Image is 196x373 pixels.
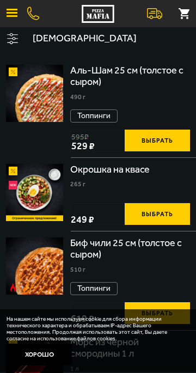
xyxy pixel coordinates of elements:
[70,237,190,261] div: Биф чили 25 см (толстое с сыром)
[7,344,72,365] button: Хорошо
[70,109,118,123] button: Топпинги
[125,203,190,225] button: Выбрать
[70,93,85,101] span: 490 г
[24,27,196,50] button: [DEMOGRAPHIC_DATA]
[125,130,190,151] button: Выбрать
[70,282,118,295] button: Топпинги
[6,65,63,122] a: АкционныйАль-Шам 25 см (толстое с сыром)
[6,237,63,295] img: Биф чили 25 см (толстое с сыром)
[6,164,63,221] img: Окрошка на квасе
[70,65,190,88] div: Аль-Шам 25 см (толстое с сыром)
[70,266,85,273] span: 510 г
[71,141,95,151] span: 529 ₽
[6,164,63,221] a: АкционныйНовинкаОкрошка на квасе
[9,283,17,292] img: Острое блюдо
[6,237,63,295] a: Острое блюдоБиф чили 25 см (толстое с сыром)
[125,302,190,324] button: Выбрать
[9,167,17,175] img: Акционный
[71,215,94,224] span: 249 ₽
[9,181,17,189] img: Новинка
[6,65,63,122] img: Аль-Шам 25 см (толстое с сыром)
[7,316,183,342] p: На нашем сайте мы используем cookie для сбора информации технического характера и обрабатываем IP...
[71,133,89,141] s: 595 ₽
[70,180,85,188] span: 265 г
[70,164,152,176] div: Окрошка на квасе
[9,68,17,76] img: Акционный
